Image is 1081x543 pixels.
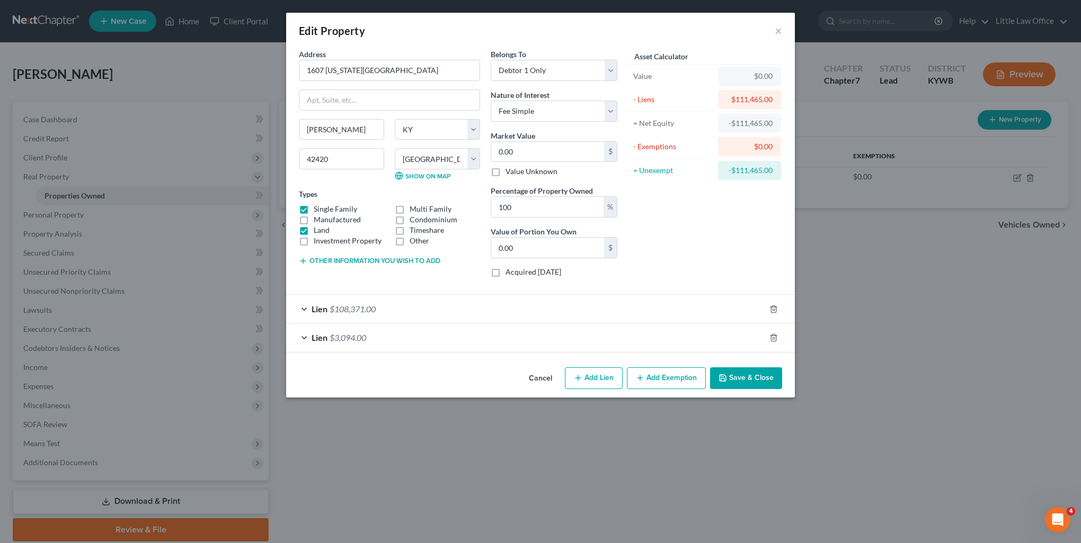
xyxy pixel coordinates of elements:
span: $3,094.00 [330,332,366,342]
input: Apt, Suite, etc... [299,90,480,110]
div: -$111,465.00 [726,165,773,176]
button: × [775,24,782,37]
div: $0.00 [726,141,773,152]
span: Lien [312,332,327,342]
input: Enter city... [299,120,384,140]
iframe: Intercom live chat [1045,507,1070,532]
button: Save & Close [710,367,782,390]
div: -$111,465.00 [726,118,773,129]
span: 4 [1067,507,1075,515]
div: = Unexempt [633,165,713,176]
span: $108,371.00 [330,304,376,314]
label: Market Value [491,130,535,141]
label: Land [314,225,330,236]
div: $0.00 [726,71,773,82]
label: Asset Calculator [634,51,688,62]
div: = Net Equity [633,118,713,129]
button: Add Lien [565,367,623,390]
label: Timeshare [410,225,444,236]
input: 0.00 [491,197,604,217]
div: % [604,197,617,217]
button: Cancel [520,368,561,390]
input: Enter address... [299,60,480,80]
label: Condominium [410,214,457,225]
label: Single Family [314,204,357,214]
span: Belongs To [491,50,526,59]
label: Investment Property [314,236,382,246]
label: Types [299,188,317,200]
label: Value Unknown [506,166,557,177]
button: Add Exemption [627,367,706,390]
span: Lien [312,304,327,314]
a: Show on Map [395,171,450,180]
button: Other information you wish to add [299,257,440,265]
div: $ [604,238,617,258]
label: Manufactured [314,214,361,225]
input: Enter zip... [299,148,384,169]
label: Multi Family [410,204,451,214]
label: Nature of Interest [491,89,550,101]
div: $111,465.00 [726,94,773,105]
div: - Liens [633,94,713,105]
label: Acquired [DATE] [506,267,561,277]
label: Value of Portion You Own [491,226,577,237]
label: Other [410,236,429,246]
label: Percentage of Property Owned [491,185,593,196]
div: Edit Property [299,23,365,38]
div: - Exemptions [633,141,713,152]
input: 0.00 [491,142,604,162]
div: Value [633,71,713,82]
input: 0.00 [491,238,604,258]
span: Address [299,50,326,59]
div: $ [604,142,617,162]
